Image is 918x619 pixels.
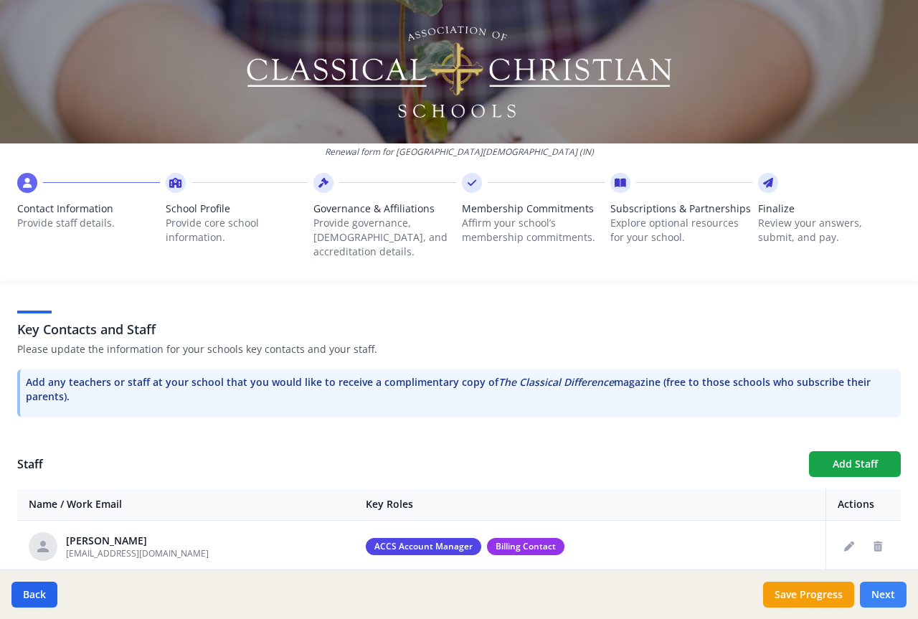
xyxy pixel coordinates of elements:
[166,202,308,216] span: School Profile
[498,375,614,389] i: The Classical Difference
[462,202,605,216] span: Membership Commitments
[66,547,209,559] span: [EMAIL_ADDRESS][DOMAIN_NAME]
[610,202,753,216] span: Subscriptions & Partnerships
[487,538,564,555] span: Billing Contact
[17,488,354,521] th: Name / Work Email
[354,488,826,521] th: Key Roles
[809,451,901,477] button: Add Staff
[17,342,901,356] p: Please update the information for your schools key contacts and your staff.
[860,582,907,608] button: Next
[313,216,456,259] p: Provide governance, [DEMOGRAPHIC_DATA], and accreditation details.
[462,216,605,245] p: Affirm your school’s membership commitments.
[826,488,902,521] th: Actions
[758,202,901,216] span: Finalize
[11,582,57,608] button: Back
[66,534,209,548] div: [PERSON_NAME]
[610,216,753,245] p: Explore optional resources for your school.
[763,582,854,608] button: Save Progress
[313,202,456,216] span: Governance & Affiliations
[26,375,895,404] p: Add any teachers or staff at your school that you would like to receive a complimentary copy of m...
[17,202,160,216] span: Contact Information
[838,535,861,558] button: Edit staff
[245,22,674,122] img: Logo
[17,319,901,339] h3: Key Contacts and Staff
[866,535,889,558] button: Delete staff
[758,216,901,245] p: Review your answers, submit, and pay.
[17,216,160,230] p: Provide staff details.
[166,216,308,245] p: Provide core school information.
[17,455,798,473] h1: Staff
[366,538,481,555] span: ACCS Account Manager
